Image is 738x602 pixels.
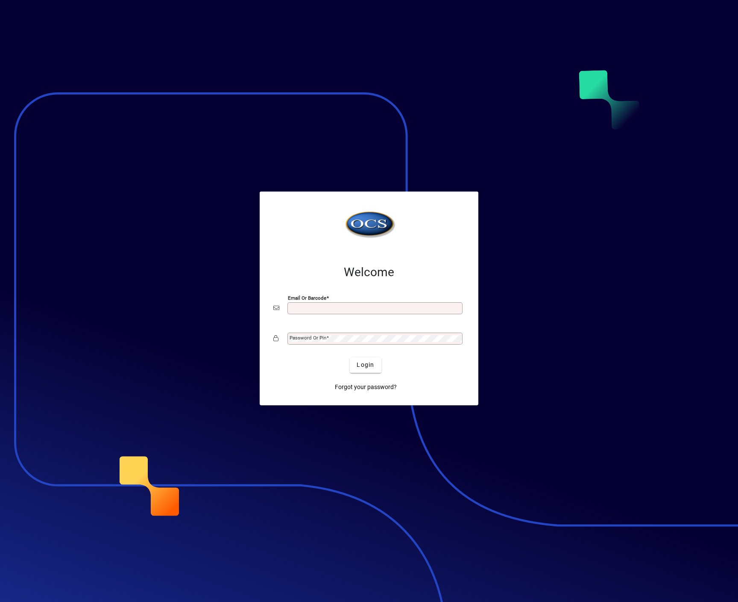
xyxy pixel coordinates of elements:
[290,335,326,341] mat-label: Password or Pin
[331,380,400,395] a: Forgot your password?
[335,383,397,392] span: Forgot your password?
[357,360,374,369] span: Login
[273,265,465,280] h2: Welcome
[350,357,381,373] button: Login
[288,295,326,301] mat-label: Email or Barcode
